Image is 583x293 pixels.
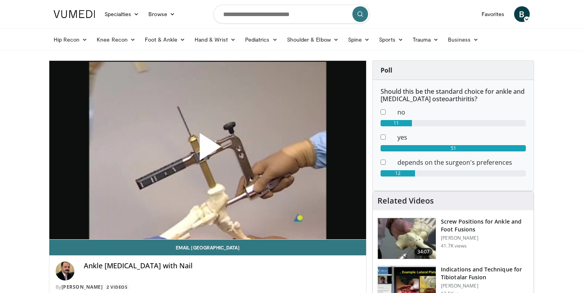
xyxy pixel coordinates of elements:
[343,32,374,47] a: Spine
[92,32,140,47] a: Knee Recon
[56,262,74,280] img: Avatar
[49,240,366,255] a: Email [GEOGRAPHIC_DATA]
[514,6,530,22] a: B
[441,218,529,233] h3: Screw Positions for Ankle and Foot Fusions
[49,32,92,47] a: Hip Recon
[408,32,444,47] a: Trauma
[381,120,412,126] div: 11
[441,266,529,281] h3: Indications and Technique for Tibiotalar Fusion
[61,284,103,290] a: [PERSON_NAME]
[414,248,433,256] span: 34:07
[213,5,370,24] input: Search topics, interventions
[140,32,190,47] a: Foot & Ankle
[374,32,408,47] a: Sports
[381,66,392,75] strong: Poll
[54,10,95,18] img: VuMedi Logo
[56,284,360,291] div: By
[84,262,360,270] h4: Ankle [MEDICAL_DATA] with Nail
[441,243,467,249] p: 41.7K views
[441,235,529,241] p: [PERSON_NAME]
[378,218,436,259] img: 67572_0000_3.png.150x105_q85_crop-smart_upscale.jpg
[240,32,282,47] a: Pediatrics
[477,6,509,22] a: Favorites
[377,196,434,206] h4: Related Videos
[49,61,366,240] video-js: Video Player
[381,145,526,151] div: 51
[381,88,526,103] h6: Should this be the standard choice for ankle and [MEDICAL_DATA] osteoarthiritis?
[392,133,532,142] dd: yes
[381,170,415,177] div: 12
[190,32,240,47] a: Hand & Wrist
[377,218,529,259] a: 34:07 Screw Positions for Ankle and Foot Fusions [PERSON_NAME] 41.7K views
[104,284,130,290] a: 2 Videos
[282,32,343,47] a: Shoulder & Elbow
[137,111,278,188] button: Play Video
[144,6,180,22] a: Browse
[100,6,144,22] a: Specialties
[392,158,532,167] dd: depends on the surgeon's preferences
[392,107,532,117] dd: no
[441,283,529,289] p: [PERSON_NAME]
[443,32,483,47] a: Business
